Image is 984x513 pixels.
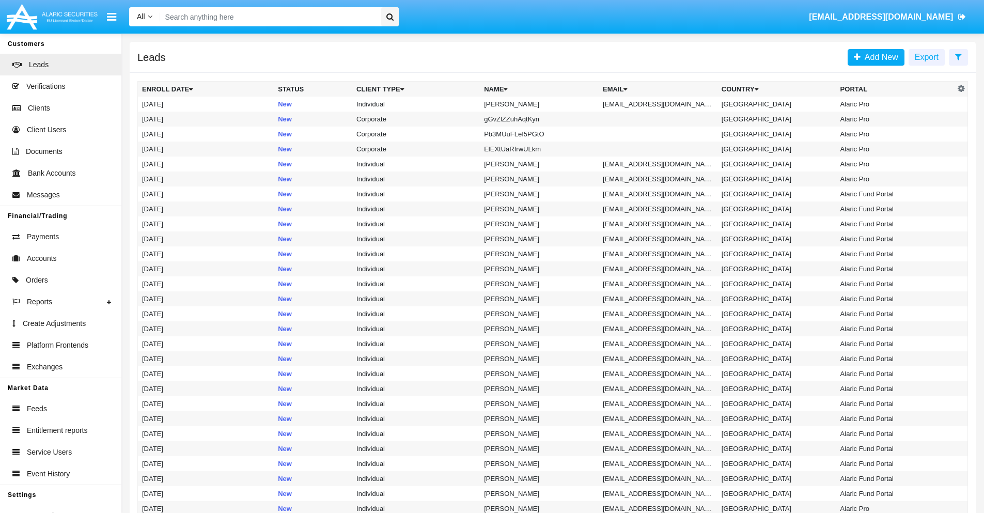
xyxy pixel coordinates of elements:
[599,381,717,396] td: [EMAIL_ADDRESS][DOMAIN_NAME]
[480,127,599,142] td: Pb3MUuFLeI5PGtO
[138,336,274,351] td: [DATE]
[27,125,66,135] span: Client Users
[274,411,352,426] td: New
[717,336,836,351] td: [GEOGRAPHIC_DATA]
[352,201,480,216] td: Individual
[599,306,717,321] td: [EMAIL_ADDRESS][DOMAIN_NAME]
[274,276,352,291] td: New
[809,12,953,21] span: [EMAIL_ADDRESS][DOMAIN_NAME]
[28,168,76,179] span: Bank Accounts
[836,456,955,471] td: Alaric Fund Portal
[352,291,480,306] td: Individual
[717,411,836,426] td: [GEOGRAPHIC_DATA]
[274,216,352,231] td: New
[836,411,955,426] td: Alaric Fund Portal
[352,351,480,366] td: Individual
[717,97,836,112] td: [GEOGRAPHIC_DATA]
[836,291,955,306] td: Alaric Fund Portal
[717,306,836,321] td: [GEOGRAPHIC_DATA]
[480,97,599,112] td: [PERSON_NAME]
[352,142,480,157] td: Corporate
[599,231,717,246] td: [EMAIL_ADDRESS][DOMAIN_NAME]
[480,142,599,157] td: ElEXtUaRfrwULkm
[599,441,717,456] td: [EMAIL_ADDRESS][DOMAIN_NAME]
[352,112,480,127] td: Corporate
[27,403,47,414] span: Feeds
[836,336,955,351] td: Alaric Fund Portal
[352,306,480,321] td: Individual
[274,471,352,486] td: New
[836,381,955,396] td: Alaric Fund Portal
[352,456,480,471] td: Individual
[915,53,939,61] span: Export
[836,441,955,456] td: Alaric Fund Portal
[717,157,836,172] td: [GEOGRAPHIC_DATA]
[717,351,836,366] td: [GEOGRAPHIC_DATA]
[138,157,274,172] td: [DATE]
[836,486,955,501] td: Alaric Fund Portal
[274,291,352,306] td: New
[137,53,166,61] h5: Leads
[274,82,352,97] th: Status
[138,381,274,396] td: [DATE]
[274,97,352,112] td: New
[480,351,599,366] td: [PERSON_NAME]
[5,2,99,32] img: Logo image
[160,7,378,26] input: Search
[909,49,945,66] button: Export
[352,97,480,112] td: Individual
[599,456,717,471] td: [EMAIL_ADDRESS][DOMAIN_NAME]
[27,190,60,200] span: Messages
[480,426,599,441] td: [PERSON_NAME]
[352,216,480,231] td: Individual
[599,246,717,261] td: [EMAIL_ADDRESS][DOMAIN_NAME]
[352,381,480,396] td: Individual
[27,447,72,458] span: Service Users
[480,172,599,186] td: [PERSON_NAME]
[352,411,480,426] td: Individual
[480,246,599,261] td: [PERSON_NAME]
[138,97,274,112] td: [DATE]
[836,112,955,127] td: Alaric Pro
[599,157,717,172] td: [EMAIL_ADDRESS][DOMAIN_NAME]
[480,157,599,172] td: [PERSON_NAME]
[717,291,836,306] td: [GEOGRAPHIC_DATA]
[27,297,52,307] span: Reports
[274,441,352,456] td: New
[717,366,836,381] td: [GEOGRAPHIC_DATA]
[480,471,599,486] td: [PERSON_NAME]
[27,231,59,242] span: Payments
[804,3,971,32] a: [EMAIL_ADDRESS][DOMAIN_NAME]
[138,321,274,336] td: [DATE]
[352,186,480,201] td: Individual
[352,366,480,381] td: Individual
[274,231,352,246] td: New
[129,11,160,22] a: All
[274,366,352,381] td: New
[352,246,480,261] td: Individual
[717,426,836,441] td: [GEOGRAPHIC_DATA]
[836,201,955,216] td: Alaric Fund Portal
[599,396,717,411] td: [EMAIL_ADDRESS][DOMAIN_NAME]
[480,381,599,396] td: [PERSON_NAME]
[138,396,274,411] td: [DATE]
[23,318,86,329] span: Create Adjustments
[138,82,274,97] th: Enroll Date
[717,172,836,186] td: [GEOGRAPHIC_DATA]
[836,306,955,321] td: Alaric Fund Portal
[717,321,836,336] td: [GEOGRAPHIC_DATA]
[836,172,955,186] td: Alaric Pro
[480,201,599,216] td: [PERSON_NAME]
[480,186,599,201] td: [PERSON_NAME]
[274,306,352,321] td: New
[274,351,352,366] td: New
[599,216,717,231] td: [EMAIL_ADDRESS][DOMAIN_NAME]
[599,351,717,366] td: [EMAIL_ADDRESS][DOMAIN_NAME]
[138,456,274,471] td: [DATE]
[717,216,836,231] td: [GEOGRAPHIC_DATA]
[836,351,955,366] td: Alaric Fund Portal
[138,112,274,127] td: [DATE]
[138,246,274,261] td: [DATE]
[274,172,352,186] td: New
[138,142,274,157] td: [DATE]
